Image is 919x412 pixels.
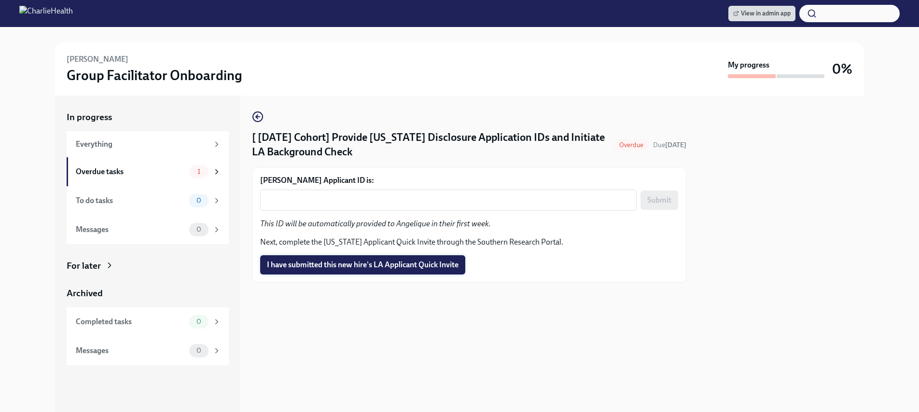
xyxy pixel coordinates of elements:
span: Overdue [613,141,649,149]
div: For later [67,260,101,272]
span: Due [653,141,686,149]
span: 0 [191,347,207,354]
span: 0 [191,197,207,204]
strong: My progress [728,60,769,70]
h6: [PERSON_NAME] [67,54,128,65]
div: Completed tasks [76,316,185,327]
h3: Group Facilitator Onboarding [67,67,242,84]
img: CharlieHealth [19,6,73,21]
span: 0 [191,318,207,325]
a: Archived [67,287,229,300]
span: 0 [191,226,207,233]
em: This ID will be automatically provided to Angelique in their first week. [260,219,491,228]
a: For later [67,260,229,272]
div: Overdue tasks [76,166,185,177]
a: View in admin app [728,6,795,21]
a: Messages0 [67,336,229,365]
strong: [DATE] [665,141,686,149]
div: Messages [76,224,185,235]
span: September 17th, 2025 10:00 [653,140,686,150]
a: Everything [67,131,229,157]
span: I have submitted this new hire's LA Applicant Quick Invite [267,260,459,270]
a: In progress [67,111,229,124]
label: [PERSON_NAME] Applicant ID is: [260,175,678,186]
div: Messages [76,345,185,356]
div: Everything [76,139,209,150]
p: Next, complete the [US_STATE] Applicant Quick Invite through the Southern Research Portal. [260,237,678,247]
div: To do tasks [76,195,185,206]
a: Messages0 [67,215,229,244]
h3: 0% [832,60,852,78]
h4: [ [DATE] Cohort] Provide [US_STATE] Disclosure Application IDs and Initiate LA Background Check [252,130,610,159]
a: To do tasks0 [67,186,229,215]
span: 1 [192,168,206,175]
button: I have submitted this new hire's LA Applicant Quick Invite [260,255,465,275]
span: View in admin app [733,9,791,18]
a: Completed tasks0 [67,307,229,336]
a: Overdue tasks1 [67,157,229,186]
